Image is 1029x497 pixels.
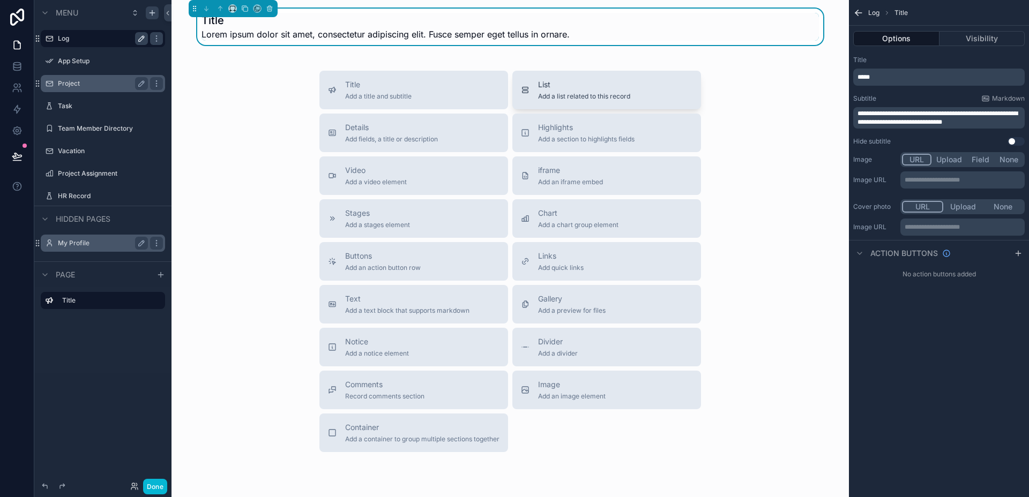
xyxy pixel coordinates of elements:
[853,107,1025,129] div: scrollable content
[58,192,163,200] label: HR Record
[538,92,630,101] span: Add a list related to this record
[512,371,701,409] button: ImageAdd an image element
[853,155,896,164] label: Image
[58,124,163,133] label: Team Member Directory
[58,34,144,43] label: Log
[345,79,412,90] span: Title
[538,165,603,176] span: iframe
[538,263,584,272] span: Add quick links
[853,56,867,64] label: Title
[345,165,407,176] span: Video
[902,201,943,213] button: URL
[512,114,701,152] button: HighlightsAdd a section to highlights fields
[58,147,163,155] label: Vacation
[319,71,508,109] button: TitleAdd a title and subtitle
[538,122,635,133] span: Highlights
[56,214,110,224] span: Hidden pages
[512,156,701,195] button: iframeAdd an iframe embed
[983,201,1023,213] button: None
[345,221,410,229] span: Add a stages element
[538,251,584,261] span: Links
[56,7,78,18] span: Menu
[319,156,508,195] button: VideoAdd a video element
[900,219,1025,236] div: scrollable content
[853,31,939,46] button: Options
[538,379,606,390] span: Image
[319,199,508,238] button: StagesAdd a stages element
[319,371,508,409] button: CommentsRecord comments section
[538,221,618,229] span: Add a chart group element
[870,248,938,259] span: Action buttons
[345,251,421,261] span: Buttons
[512,71,701,109] button: ListAdd a list related to this record
[853,176,896,184] label: Image URL
[992,94,1025,103] span: Markdown
[319,114,508,152] button: DetailsAdd fields, a title or description
[202,13,570,28] h1: Title
[345,208,410,219] span: Stages
[853,202,896,211] label: Cover photo
[894,9,908,17] span: Title
[345,306,469,315] span: Add a text block that supports markdown
[345,178,407,186] span: Add a video element
[345,122,438,133] span: Details
[995,154,1023,165] button: None
[538,208,618,219] span: Chart
[58,79,144,88] label: Project
[56,269,75,280] span: Page
[345,263,421,272] span: Add an action button row
[345,293,469,304] span: Text
[345,349,409,358] span: Add a notice element
[319,285,508,323] button: TextAdd a text block that supports markdown
[538,79,630,90] span: List
[981,94,1025,103] a: Markdown
[58,57,163,65] label: App Setup
[319,328,508,366] button: NoticeAdd a notice element
[512,199,701,238] button: ChartAdd a chart group element
[538,306,606,315] span: Add a preview for files
[538,178,603,186] span: Add an iframe embed
[853,94,876,103] label: Subtitle
[345,435,499,443] span: Add a container to group multiple sections together
[202,28,570,41] span: Lorem ipsum dolor sit amet, consectetur adipiscing elit. Fusce semper eget tellus in ornare.
[319,242,508,281] button: ButtonsAdd an action button row
[538,392,606,401] span: Add an image element
[345,422,499,433] span: Container
[900,171,1025,189] div: scrollable content
[345,135,438,144] span: Add fields, a title or description
[939,31,1025,46] button: Visibility
[853,69,1025,86] div: scrollable content
[319,413,508,452] button: ContainerAdd a container to group multiple sections together
[62,296,156,305] label: Title
[931,154,967,165] button: Upload
[58,239,144,247] label: My Profile
[849,266,1029,283] div: No action buttons added
[143,479,167,494] button: Done
[538,135,635,144] span: Add a section to highlights fields
[868,9,879,17] span: Log
[512,328,701,366] button: DividerAdd a divider
[538,336,578,347] span: Divider
[853,137,891,146] label: Hide subtitle
[34,287,171,320] div: scrollable content
[58,169,163,178] label: Project Assignment
[345,336,409,347] span: Notice
[943,201,983,213] button: Upload
[345,392,424,401] span: Record comments section
[512,285,701,323] button: GalleryAdd a preview for files
[345,92,412,101] span: Add a title and subtitle
[853,223,896,231] label: Image URL
[58,102,163,110] label: Task
[345,379,424,390] span: Comments
[512,242,701,281] button: LinksAdd quick links
[902,154,931,165] button: URL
